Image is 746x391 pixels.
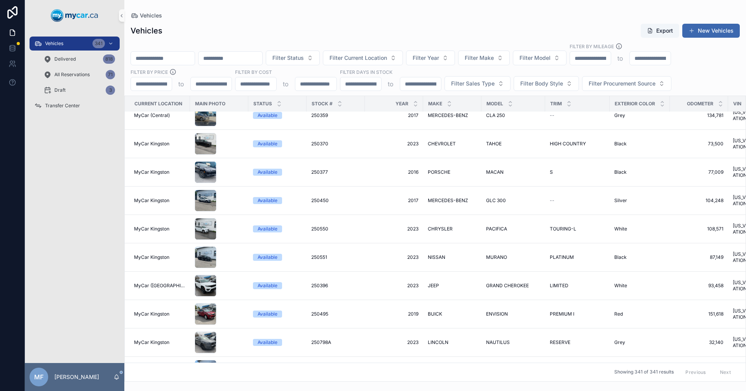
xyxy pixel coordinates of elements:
[428,197,468,204] span: MERCEDES-BENZ
[682,24,740,38] button: New Vehicles
[428,141,456,147] span: CHEVROLET
[134,169,185,175] a: MyCar Kingston
[45,103,80,109] span: Transfer Center
[614,141,627,147] span: Black
[253,282,302,289] a: Available
[323,51,403,65] button: Select Button
[550,254,574,260] span: PLATINUM
[614,197,627,204] span: Silver
[486,311,508,317] span: ENVISION
[134,311,169,317] span: MyCar Kingston
[614,254,665,260] a: Black
[92,39,105,48] div: 341
[258,225,277,232] div: Available
[134,112,185,119] a: MyCar (Central)
[311,254,360,260] a: 250551
[614,112,665,119] a: Grey
[54,72,90,78] span: All Reservations
[134,254,169,260] span: MyCar Kingston
[675,112,723,119] span: 134,781
[258,339,277,346] div: Available
[106,70,115,79] div: 71
[39,83,120,97] a: Draft3
[675,311,723,317] a: 151,618
[103,54,115,64] div: 818
[253,311,302,318] a: Available
[134,112,170,119] span: MyCar (Central)
[134,197,185,204] a: MyCar Kingston
[406,51,455,65] button: Select Button
[550,197,554,204] span: --
[428,283,477,289] a: JEEP
[370,254,418,260] span: 2023
[34,372,44,382] span: MF
[589,80,655,87] span: Filter Procurement Source
[311,112,328,119] span: 250359
[486,169,540,175] a: MACAN
[51,9,98,22] img: App logo
[131,25,162,36] h1: Vehicles
[311,197,360,204] a: 250450
[550,311,574,317] span: PREMIUM I
[614,283,665,289] a: White
[134,197,169,204] span: MyCar Kingston
[675,169,723,175] a: 77,009
[253,169,302,176] a: Available
[370,226,418,232] span: 2023
[486,283,529,289] span: GRAND CHEROKEE
[486,339,510,346] span: NAUTILUS
[444,76,511,91] button: Select Button
[253,197,302,204] a: Available
[131,68,168,75] label: FILTER BY PRICE
[486,311,540,317] a: ENVISION
[428,283,439,289] span: JEEP
[465,54,494,62] span: Filter Make
[131,12,162,19] a: Vehicles
[45,40,63,47] span: Vehicles
[675,197,723,204] span: 104,248
[428,112,468,119] span: MERCEDES-BENZ
[311,141,360,147] a: 250370
[428,226,477,232] a: CHRYSLER
[340,68,392,75] label: Filter Days In Stock
[253,225,302,232] a: Available
[486,169,504,175] span: MACAN
[614,112,625,119] span: Grey
[39,52,120,66] a: Delivered818
[614,369,674,375] span: Showing 341 of 341 results
[54,373,99,381] p: [PERSON_NAME]
[550,141,605,147] a: HIGH COUNTRY
[428,254,445,260] span: NISSAN
[428,311,477,317] a: BUICK
[54,87,66,93] span: Draft
[140,12,162,19] span: Vehicles
[614,141,665,147] a: Black
[486,226,540,232] a: PACIFICA
[486,254,540,260] a: MURANO
[615,101,655,107] span: Exterior Color
[451,80,495,87] span: Filter Sales Type
[614,169,665,175] a: Black
[258,140,277,147] div: Available
[675,283,723,289] a: 93,458
[370,112,418,119] span: 2017
[311,141,328,147] span: 250370
[134,339,185,346] a: MyCar Kingston
[675,226,723,232] span: 108,571
[370,283,418,289] span: 2023
[614,311,623,317] span: Red
[675,254,723,260] a: 87,149
[675,339,723,346] a: 32,140
[253,254,302,261] a: Available
[687,101,713,107] span: Odometer
[283,79,289,89] p: to
[370,339,418,346] span: 2023
[258,254,277,261] div: Available
[134,339,169,346] span: MyCar Kingston
[617,54,623,63] p: to
[733,101,741,107] span: VIN
[258,282,277,289] div: Available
